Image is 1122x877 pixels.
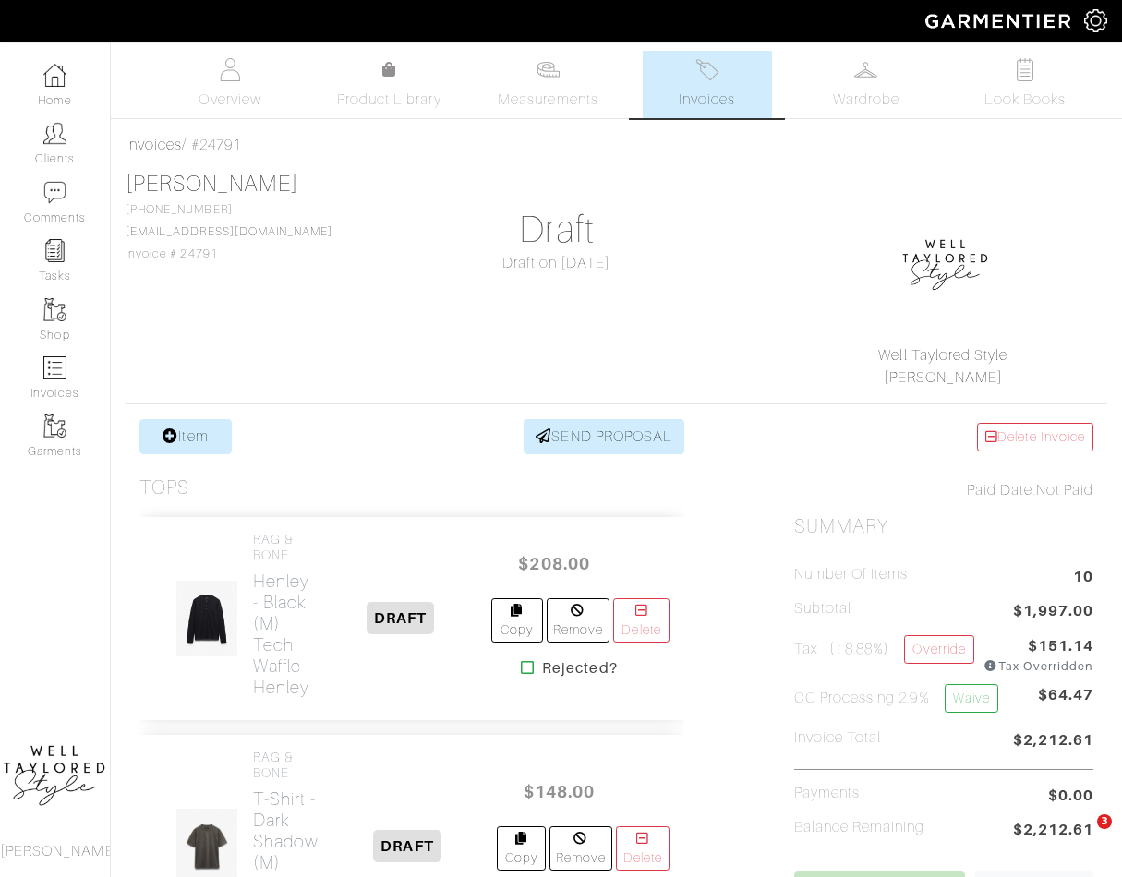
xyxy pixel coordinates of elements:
strong: Rejected? [542,657,617,679]
h3: Tops [139,476,189,499]
span: DRAFT [373,830,440,862]
h5: Subtotal [794,600,851,618]
a: Look Books [960,51,1090,118]
span: Look Books [984,89,1067,111]
img: dashboard-icon-dbcd8f5a0b271acd01030246c82b418ddd0df26cd7fceb0bd07c9910d44c42f6.png [43,64,66,87]
a: Overview [165,51,295,118]
h2: Summary [794,515,1093,538]
a: Waive [945,684,998,713]
img: garments-icon-b7da505a4dc4fd61783c78ac3ca0ef83fa9d6f193b1c9dc38574b1d14d53ca28.png [43,414,66,438]
img: reminder-icon-8004d30b9f0a5d33ae49ab947aed9ed385cf756f9e5892f1edd6e32f2345188e.png [43,239,66,262]
img: orders-27d20c2124de7fd6de4e0e44c1d41de31381a507db9b33961299e4e07d508b8c.svg [695,58,718,81]
span: Product Library [337,89,441,111]
span: $64.47 [1038,684,1093,720]
h5: Payments [794,785,860,802]
div: Not Paid [794,479,1093,501]
span: Invoices [679,89,735,111]
span: $0.00 [1048,785,1093,807]
h2: Henley - Black (M) Tech Waffle Henley [253,571,309,698]
span: 10 [1073,566,1093,591]
a: Item [139,419,232,454]
a: SEND PROPOSAL [524,419,684,454]
span: Overview [199,89,260,111]
a: Invoices [643,51,772,118]
img: wardrobe-487a4870c1b7c33e795ec22d11cfc2ed9d08956e64fb3008fe2437562e282088.svg [854,58,877,81]
span: Paid Date: [967,482,1036,499]
span: $2,212.61 [1013,729,1093,754]
a: Wardrobe [802,51,931,118]
div: Draft on [DATE] [406,252,706,274]
a: Delete [616,826,670,871]
img: garmentier-logo-header-white-b43fb05a5012e4ada735d5af1a66efaba907eab6374d6393d1fbf88cb4ef424d.png [916,5,1084,37]
h4: RAG & BONE [253,532,309,563]
span: 3 [1097,814,1112,829]
a: Remove [549,826,612,871]
iframe: Intercom live chat [1059,814,1104,859]
h5: Balance Remaining [794,819,925,836]
div: Tax Overridden [983,657,1093,675]
span: $148.00 [504,772,615,811]
span: Measurements [498,89,598,111]
span: $151.14 [1028,635,1093,657]
span: $1,997.00 [1013,600,1093,625]
h4: RAG & BONE [253,750,319,781]
a: Delete Invoice [977,423,1093,451]
div: / #24791 [126,134,1107,156]
span: $2,212.61 [1013,819,1093,844]
img: comment-icon-a0a6a9ef722e966f86d9cbdc48e553b5cf19dbc54f86b18d962a5391bc8f6eb6.png [43,181,66,204]
span: DRAFT [367,602,434,634]
img: f38mWvJcLm1CoSDwkYYaK3rJ [175,580,238,657]
a: Copy [497,826,546,871]
img: measurements-466bbee1fd09ba9460f595b01e5d73f9e2bff037440d3c8f018324cb6cdf7a4a.svg [537,58,560,81]
a: Product Library [324,59,453,111]
a: [PERSON_NAME] [126,172,298,196]
span: $208.00 [499,544,609,583]
a: RAG & BONE Henley - Black (M)Tech Waffle Henley [253,532,309,698]
img: clients-icon-6bae9207a08558b7cb47a8932f037763ab4055f8c8b6bfacd5dc20c3e0201464.png [43,122,66,145]
a: Invoices [126,137,182,153]
img: gear-icon-white-bd11855cb880d31180b6d7d6211b90ccbf57a29d726f0c71d8c61bd08dd39cc2.png [1084,9,1107,32]
img: todo-9ac3debb85659649dc8f770b8b6100bb5dab4b48dedcbae339e5042a72dfd3cc.svg [1013,58,1036,81]
h5: Number of Items [794,566,909,583]
a: Well Taylored Style [878,347,1007,364]
h5: CC Processing 2.9% [794,684,998,713]
a: Override [904,635,973,664]
a: [PERSON_NAME] [884,369,1004,386]
a: Remove [547,598,610,643]
span: Wardrobe [833,89,899,111]
img: 1593278135251.png.png [899,215,992,307]
a: Measurements [483,51,613,118]
img: garments-icon-b7da505a4dc4fd61783c78ac3ca0ef83fa9d6f193b1c9dc38574b1d14d53ca28.png [43,298,66,321]
h5: Tax ( : 8.88%) [794,635,974,667]
a: Copy [491,598,542,643]
img: orders-icon-0abe47150d42831381b5fb84f609e132dff9fe21cb692f30cb5eec754e2cba89.png [43,356,66,379]
h5: Invoice Total [794,729,882,747]
a: [EMAIL_ADDRESS][DOMAIN_NAME] [126,225,332,238]
span: [PHONE_NUMBER] Invoice # 24791 [126,203,332,260]
h1: Draft [406,208,706,252]
a: Delete [613,598,670,643]
img: basicinfo-40fd8af6dae0f16599ec9e87c0ef1c0a1fdea2edbe929e3d69a839185d80c458.svg [219,58,242,81]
